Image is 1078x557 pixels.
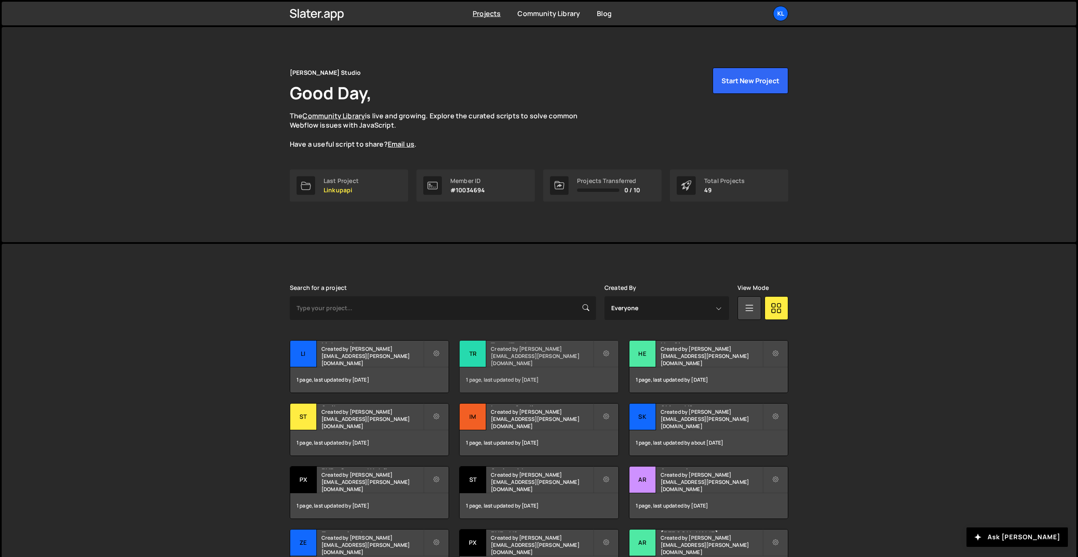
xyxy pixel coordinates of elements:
div: Last Project [324,177,359,184]
h2: Skiveo V2 [661,404,762,406]
div: Member ID [450,177,485,184]
div: Ze [290,530,317,556]
a: PX PXP - Copy to Webflow Created by [PERSON_NAME][EMAIL_ADDRESS][PERSON_NAME][DOMAIN_NAME] 1 page... [290,466,449,519]
h2: [PERSON_NAME] [661,530,762,532]
a: Email us [388,139,414,149]
a: St Styleguide Created by [PERSON_NAME][EMAIL_ADDRESS][PERSON_NAME][DOMAIN_NAME] 1 page, last upda... [459,466,618,519]
div: Li [290,341,317,367]
div: PX [460,530,486,556]
small: Created by [PERSON_NAME][EMAIL_ADDRESS][PERSON_NAME][DOMAIN_NAME] [661,345,762,367]
a: Projects [473,9,501,18]
small: Created by [PERSON_NAME][EMAIL_ADDRESS][PERSON_NAME][DOMAIN_NAME] [321,345,423,367]
a: Im Impact Studio Created by [PERSON_NAME][EMAIL_ADDRESS][PERSON_NAME][DOMAIN_NAME] 1 page, last u... [459,403,618,456]
h2: TrendTrack [491,341,593,343]
a: Li Linkupapi Created by [PERSON_NAME][EMAIL_ADDRESS][PERSON_NAME][DOMAIN_NAME] 1 page, last updat... [290,340,449,393]
a: Community Library [517,9,580,18]
h2: Arntreal [661,467,762,469]
div: St [290,404,317,430]
a: Ar Arntreal Created by [PERSON_NAME][EMAIL_ADDRESS][PERSON_NAME][DOMAIN_NAME] 1 page, last update... [629,466,788,519]
a: Last Project Linkupapi [290,169,408,202]
p: #10034694 [450,187,485,194]
p: The is live and growing. Explore the curated scripts to solve common Webflow issues with JavaScri... [290,111,594,149]
div: Sk [629,404,656,430]
div: Tr [460,341,486,367]
div: 1 page, last updated by [DATE] [460,493,618,519]
small: Created by [PERSON_NAME][EMAIL_ADDRESS][PERSON_NAME][DOMAIN_NAME] [321,408,423,430]
h2: PXP - V2 [491,530,593,532]
div: [PERSON_NAME] Studio [290,68,361,78]
a: Community Library [302,111,365,120]
div: 1 page, last updated by about [DATE] [629,430,788,456]
div: 1 page, last updated by [DATE] [290,430,449,456]
h2: Linkupapi [321,341,423,343]
button: Ask [PERSON_NAME] [966,527,1068,547]
div: Total Projects [704,177,745,184]
h1: Good Day, [290,81,372,104]
small: Created by [PERSON_NAME][EMAIL_ADDRESS][PERSON_NAME][DOMAIN_NAME] [661,408,762,430]
p: Linkupapi [324,187,359,194]
button: Start New Project [713,68,788,94]
small: Created by [PERSON_NAME][EMAIL_ADDRESS][PERSON_NAME][DOMAIN_NAME] [491,534,593,556]
small: Created by [PERSON_NAME][EMAIL_ADDRESS][PERSON_NAME][DOMAIN_NAME] [491,345,593,367]
div: PX [290,467,317,493]
small: Created by [PERSON_NAME][EMAIL_ADDRESS][PERSON_NAME][DOMAIN_NAME] [321,534,423,556]
div: 1 page, last updated by [DATE] [290,367,449,393]
h2: Zecom Academy [321,530,423,532]
a: Kl [773,6,788,21]
div: Ar [629,530,656,556]
a: Tr TrendTrack Created by [PERSON_NAME][EMAIL_ADDRESS][PERSON_NAME][DOMAIN_NAME] 1 page, last upda... [459,340,618,393]
small: Created by [PERSON_NAME][EMAIL_ADDRESS][PERSON_NAME][DOMAIN_NAME] [491,408,593,430]
label: Search for a project [290,284,347,291]
input: Type your project... [290,296,596,320]
small: Created by [PERSON_NAME][EMAIL_ADDRESS][PERSON_NAME][DOMAIN_NAME] [491,471,593,493]
div: Ar [629,467,656,493]
h2: Striker [321,404,423,406]
h2: HeySimon [661,341,762,343]
div: 1 page, last updated by [DATE] [460,367,618,393]
div: 1 page, last updated by [DATE] [290,493,449,519]
p: 49 [704,187,745,194]
div: He [629,341,656,367]
a: Sk Skiveo V2 Created by [PERSON_NAME][EMAIL_ADDRESS][PERSON_NAME][DOMAIN_NAME] 1 page, last updat... [629,403,788,456]
div: 1 page, last updated by [DATE] [629,493,788,519]
a: St Striker Created by [PERSON_NAME][EMAIL_ADDRESS][PERSON_NAME][DOMAIN_NAME] 1 page, last updated... [290,403,449,456]
label: View Mode [738,284,769,291]
div: St [460,467,486,493]
div: 1 page, last updated by [DATE] [460,430,618,456]
h2: PXP - Copy to Webflow [321,467,423,469]
div: Im [460,404,486,430]
small: Created by [PERSON_NAME][EMAIL_ADDRESS][PERSON_NAME][DOMAIN_NAME] [661,534,762,556]
h2: Impact Studio [491,404,593,406]
small: Created by [PERSON_NAME][EMAIL_ADDRESS][PERSON_NAME][DOMAIN_NAME] [321,471,423,493]
label: Created By [604,284,637,291]
a: He HeySimon Created by [PERSON_NAME][EMAIL_ADDRESS][PERSON_NAME][DOMAIN_NAME] 1 page, last update... [629,340,788,393]
span: 0 / 10 [624,187,640,194]
a: Blog [597,9,612,18]
small: Created by [PERSON_NAME][EMAIL_ADDRESS][PERSON_NAME][DOMAIN_NAME] [661,471,762,493]
h2: Styleguide [491,467,593,469]
div: 1 page, last updated by [DATE] [629,367,788,393]
div: Projects Transferred [577,177,640,184]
